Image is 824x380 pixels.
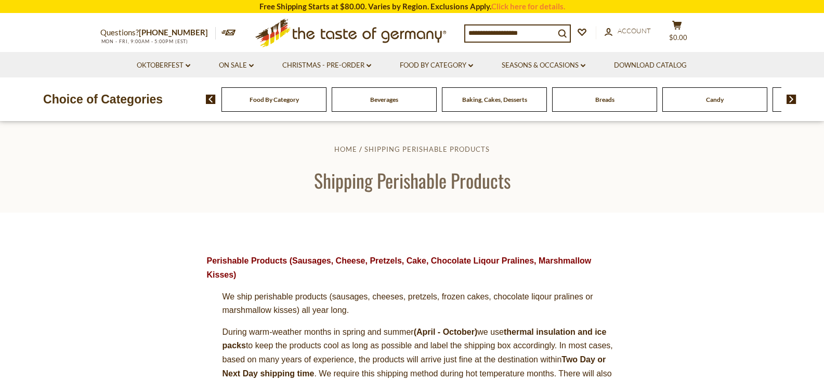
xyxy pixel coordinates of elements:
span: $0.00 [669,33,687,42]
p: Questions? [100,26,216,40]
a: Seasons & Occasions [502,60,585,71]
img: next arrow [787,95,796,104]
strong: Perishable Products (Sausages, Cheese, Pretzels, Cake, Chocolate Liqour Pralines, Marshmallow Kis... [207,256,592,279]
a: Download Catalog [614,60,687,71]
a: [PHONE_NUMBER] [139,28,208,37]
img: previous arrow [206,95,216,104]
span: We ship perishable products (sausages, cheeses, pretzels, frozen cakes, chocolate liqour pralines... [223,292,593,315]
a: Click here for details. [491,2,565,11]
strong: Two Day or Next Day shipping time [223,355,606,378]
a: Christmas - PRE-ORDER [282,60,371,71]
a: Home [334,145,357,153]
a: Breads [595,96,614,103]
a: Food By Category [400,60,473,71]
strong: (April - October) [414,327,478,336]
a: Beverages [370,96,398,103]
a: Account [605,25,651,37]
a: On Sale [219,60,254,71]
button: $0.00 [662,20,693,46]
a: Oktoberfest [137,60,190,71]
span: Account [618,27,651,35]
h1: Shipping Perishable Products [32,168,792,192]
a: Baking, Cakes, Desserts [462,96,527,103]
a: Shipping Perishable Products [364,145,490,153]
a: Food By Category [250,96,299,103]
a: Candy [706,96,724,103]
span: MON - FRI, 9:00AM - 5:00PM (EST) [100,38,189,44]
